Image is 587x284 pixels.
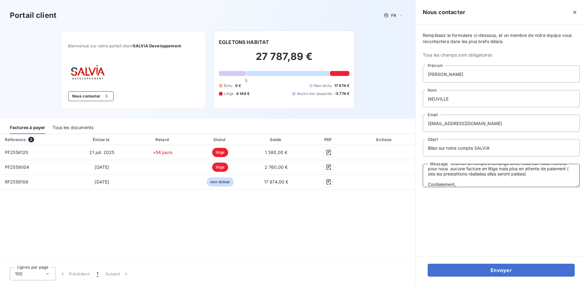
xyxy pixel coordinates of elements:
button: Envoyer [428,264,575,277]
div: Solde [250,136,302,143]
h6: EGLETONS HABITAT [219,38,269,46]
span: litige [212,163,228,172]
span: 17 874 € [334,83,349,89]
span: [DATE] [95,164,109,170]
span: Tous les champs sont obligatoires [423,52,580,58]
span: 100 [15,271,22,277]
input: placeholder [423,90,580,107]
button: 1 [93,267,102,280]
span: SALVIA Developpement [133,43,181,48]
input: placeholder [423,139,580,156]
span: Bienvenue sur votre portail client . [68,43,199,48]
span: PF2558120 [5,150,28,155]
span: Litige [224,91,234,97]
span: Échu [224,83,233,89]
div: PDF [305,136,352,143]
span: Non-échu [314,83,332,89]
span: RF2559109 [5,179,28,184]
button: Nous contacter [68,91,114,101]
h5: Nous contacter [423,8,465,17]
div: Retard [135,136,190,143]
img: Company logo [68,63,107,81]
span: litige [212,148,228,157]
span: Avoirs non associés [297,91,332,97]
button: Précédent [56,267,93,280]
div: Tous les documents [52,121,93,134]
div: Référence [5,137,26,142]
span: +54 jours [153,150,173,155]
span: -5 774 € [334,91,349,97]
span: FR [391,13,396,18]
span: 3 [28,137,34,142]
button: Suivant [102,267,133,280]
textarea: Nous aurions aimer un temps d'échange avec vous car nous n'avons pour nous aucune facture en liti... [423,164,580,187]
div: Actions [355,136,414,143]
span: 1 380,00 € [265,150,288,155]
span: 0 € [235,83,241,89]
span: Remplissez le formulaire ci-dessous, et un membre de notre équipe vous recontactera dans les plus... [423,32,580,45]
span: non-échue [207,177,233,187]
span: 2 760,00 € [265,164,288,170]
span: 1 [97,271,98,277]
div: Statut [193,136,247,143]
input: placeholder [423,65,580,83]
h2: 27 787,89 € [219,50,349,69]
span: [DATE] [95,179,109,184]
h3: Portail client [10,10,56,21]
span: 17 874,00 € [264,179,289,184]
span: 0 [245,78,247,83]
input: placeholder [423,115,580,132]
span: 4 140 € [236,91,250,97]
span: 21 juil. 2025 [89,150,114,155]
div: Émise le [72,136,132,143]
div: Factures à payer [10,121,45,134]
span: PF2559004 [5,164,29,170]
